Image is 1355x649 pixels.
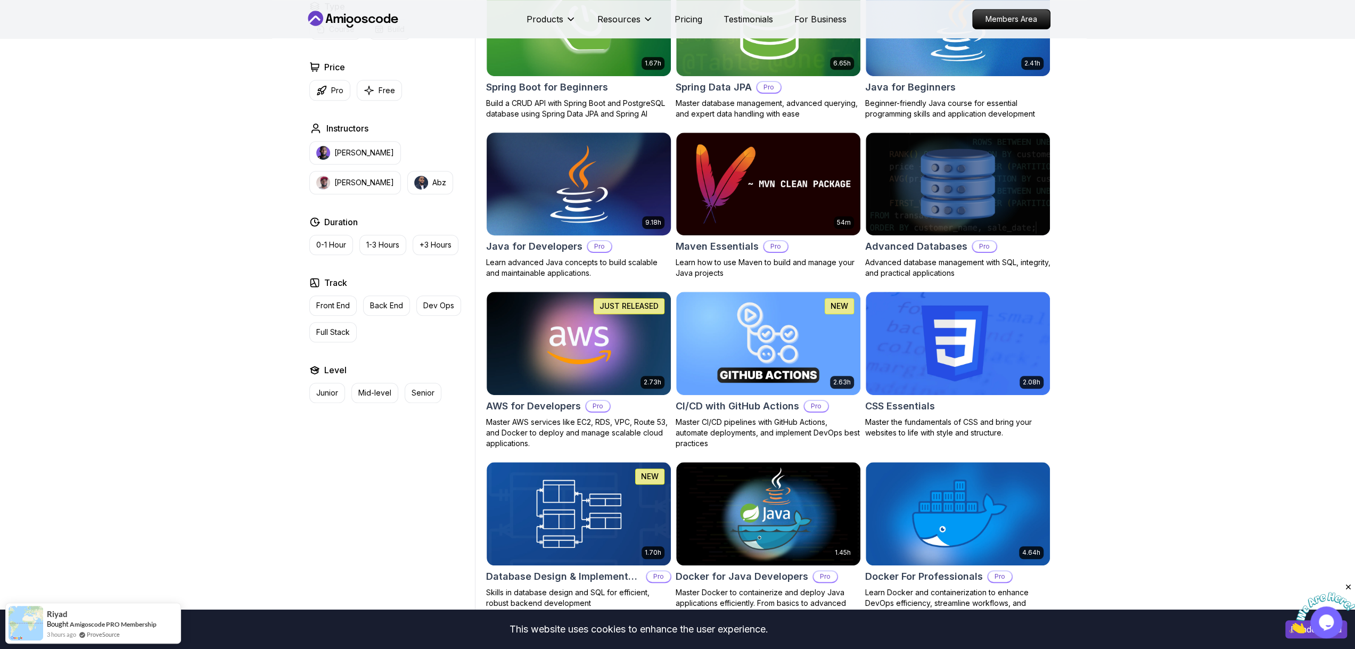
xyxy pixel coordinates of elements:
[487,462,671,565] img: Database Design & Implementation card
[988,571,1012,582] p: Pro
[309,235,353,255] button: 0-1 Hour
[412,388,434,398] p: Senior
[645,218,661,227] p: 9.18h
[794,13,847,26] a: For Business
[8,618,1269,641] div: This website uses cookies to enhance the user experience.
[676,239,759,254] h2: Maven Essentials
[486,462,671,609] a: Database Design & Implementation card1.70hNEWDatabase Design & ImplementationProSkills in databas...
[423,300,454,311] p: Dev Ops
[865,80,956,95] h2: Java for Beginners
[316,240,346,250] p: 0-1 Hour
[309,141,401,165] button: instructor img[PERSON_NAME]
[316,327,350,338] p: Full Stack
[676,462,860,565] img: Docker for Java Developers card
[597,13,653,34] button: Resources
[432,177,446,188] p: Abz
[586,401,610,412] p: Pro
[866,462,1050,565] img: Docker For Professionals card
[588,241,611,252] p: Pro
[676,399,799,414] h2: CI/CD with GitHub Actions
[420,240,451,250] p: +3 Hours
[676,587,861,630] p: Master Docker to containerize and deploy Java applications efficiently. From basics to advanced J...
[363,295,410,316] button: Back End
[676,257,861,278] p: Learn how to use Maven to build and manage your Java projects
[47,630,76,639] span: 3 hours ago
[486,417,671,449] p: Master AWS services like EC2, RDS, VPC, Route 53, and Docker to deploy and manage scalable cloud ...
[833,59,851,68] p: 6.65h
[47,620,69,628] span: Bought
[676,462,861,630] a: Docker for Java Developers card1.45hDocker for Java DevelopersProMaster Docker to containerize an...
[486,399,581,414] h2: AWS for Developers
[358,388,391,398] p: Mid-level
[316,388,338,398] p: Junior
[379,85,395,96] p: Free
[9,606,43,640] img: provesource social proof notification image
[676,80,752,95] h2: Spring Data JPA
[1289,582,1355,633] iframe: chat widget
[486,239,582,254] h2: Java for Developers
[645,548,661,557] p: 1.70h
[831,301,848,311] p: NEW
[370,300,403,311] p: Back End
[866,292,1050,395] img: CSS Essentials card
[413,235,458,255] button: +3 Hours
[416,295,461,316] button: Dev Ops
[973,10,1050,29] p: Members Area
[675,13,702,26] a: Pricing
[865,417,1050,438] p: Master the fundamentals of CSS and bring your websites to life with style and structure.
[486,80,608,95] h2: Spring Boot for Beginners
[486,98,671,119] p: Build a CRUD API with Spring Boot and PostgreSQL database using Spring Data JPA and Spring AI
[309,80,350,101] button: Pro
[334,147,394,158] p: [PERSON_NAME]
[316,146,330,160] img: instructor img
[724,13,773,26] a: Testimonials
[487,292,671,395] img: AWS for Developers card
[486,291,671,449] a: AWS for Developers card2.73hJUST RELEASEDAWS for DevelopersProMaster AWS services like EC2, RDS, ...
[676,133,860,236] img: Maven Essentials card
[482,130,675,238] img: Java for Developers card
[804,401,828,412] p: Pro
[486,569,642,584] h2: Database Design & Implementation
[486,257,671,278] p: Learn advanced Java concepts to build scalable and maintainable applications.
[676,292,860,395] img: CI/CD with GitHub Actions card
[87,630,120,639] a: ProveSource
[865,462,1050,619] a: Docker For Professionals card4.64hDocker For ProfessionalsProLearn Docker and containerization to...
[324,216,358,228] h2: Duration
[865,399,935,414] h2: CSS Essentials
[972,9,1050,29] a: Members Area
[1023,378,1040,387] p: 2.08h
[309,295,357,316] button: Front End
[676,132,861,279] a: Maven Essentials card54mMaven EssentialsProLearn how to use Maven to build and manage your Java p...
[865,291,1050,438] a: CSS Essentials card2.08hCSS EssentialsMaster the fundamentals of CSS and bring your websites to l...
[676,569,808,584] h2: Docker for Java Developers
[865,98,1050,119] p: Beginner-friendly Java course for essential programming skills and application development
[865,587,1050,619] p: Learn Docker and containerization to enhance DevOps efficiency, streamline workflows, and improve...
[316,176,330,190] img: instructor img
[331,85,343,96] p: Pro
[676,417,861,449] p: Master CI/CD pipelines with GitHub Actions, automate deployments, and implement DevOps best pract...
[865,569,983,584] h2: Docker For Professionals
[405,383,441,403] button: Senior
[357,80,402,101] button: Free
[866,133,1050,236] img: Advanced Databases card
[814,571,837,582] p: Pro
[1285,620,1347,638] button: Accept cookies
[973,241,996,252] p: Pro
[865,132,1050,279] a: Advanced Databases cardAdvanced DatabasesProAdvanced database management with SQL, integrity, and...
[486,132,671,279] a: Java for Developers card9.18hJava for DevelopersProLearn advanced Java concepts to build scalable...
[597,13,640,26] p: Resources
[324,61,345,73] h2: Price
[334,177,394,188] p: [PERSON_NAME]
[70,620,157,628] a: Amigoscode PRO Membership
[47,610,68,619] span: riyad
[366,240,399,250] p: 1-3 Hours
[865,257,1050,278] p: Advanced database management with SQL, integrity, and practical applications
[486,587,671,609] p: Skills in database design and SQL for efficient, robust backend development
[414,176,428,190] img: instructor img
[645,59,661,68] p: 1.67h
[647,571,670,582] p: Pro
[326,122,368,135] h2: Instructors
